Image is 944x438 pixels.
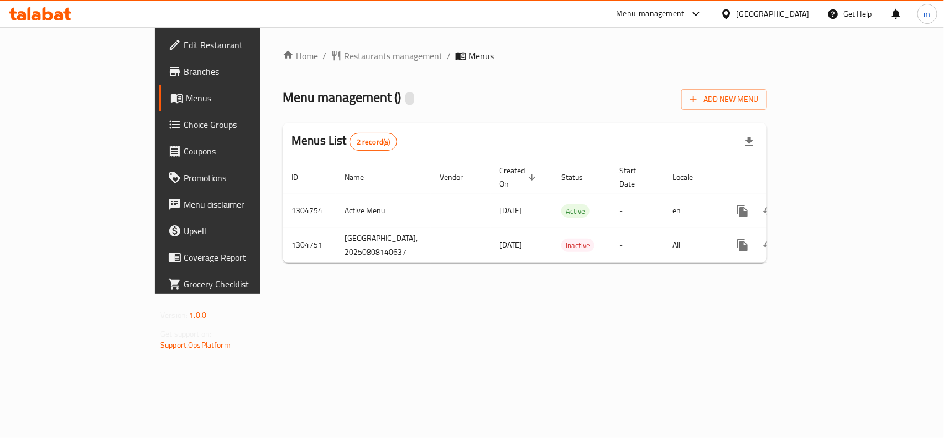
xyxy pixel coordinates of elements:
[611,194,664,228] td: -
[561,205,590,218] span: Active
[924,8,931,20] span: m
[160,327,211,341] span: Get support on:
[350,137,397,147] span: 2 record(s)
[664,194,721,228] td: en
[283,85,401,110] span: Menu management ( )
[159,85,312,111] a: Menus
[721,161,844,194] th: Actions
[672,171,707,184] span: Locale
[561,239,594,252] span: Inactive
[159,244,312,271] a: Coverage Report
[283,161,844,263] table: enhanced table
[184,198,304,211] span: Menu disclaimer
[350,133,398,151] div: Total records count
[447,49,451,63] li: /
[561,204,590,218] div: Active
[184,277,304,291] span: Grocery Checklist
[499,238,522,252] span: [DATE]
[159,164,312,191] a: Promotions
[331,49,442,63] a: Restaurants management
[619,164,650,190] span: Start Date
[499,164,539,190] span: Created On
[729,198,756,224] button: more
[189,308,206,322] span: 1.0.0
[345,171,378,184] span: Name
[291,132,397,151] h2: Menus List
[184,118,304,131] span: Choice Groups
[322,49,326,63] li: /
[184,171,304,184] span: Promotions
[159,32,312,58] a: Edit Restaurant
[690,92,758,106] span: Add New Menu
[499,203,522,218] span: [DATE]
[159,191,312,218] a: Menu disclaimer
[737,8,810,20] div: [GEOGRAPHIC_DATA]
[664,228,721,262] td: All
[184,251,304,264] span: Coverage Report
[184,38,304,51] span: Edit Restaurant
[729,232,756,259] button: more
[184,65,304,78] span: Branches
[756,232,783,259] button: Change Status
[344,49,442,63] span: Restaurants management
[159,218,312,244] a: Upsell
[336,194,431,228] td: Active Menu
[756,198,783,224] button: Change Status
[283,49,767,63] nav: breadcrumb
[617,7,685,20] div: Menu-management
[159,138,312,164] a: Coupons
[160,308,187,322] span: Version:
[159,58,312,85] a: Branches
[186,91,304,105] span: Menus
[291,171,312,184] span: ID
[611,228,664,262] td: -
[681,89,767,110] button: Add New Menu
[468,49,494,63] span: Menus
[159,271,312,297] a: Grocery Checklist
[159,111,312,138] a: Choice Groups
[736,128,763,155] div: Export file
[561,239,594,252] div: Inactive
[184,224,304,238] span: Upsell
[561,171,597,184] span: Status
[440,171,477,184] span: Vendor
[184,145,304,158] span: Coupons
[160,338,231,352] a: Support.OpsPlatform
[336,228,431,262] td: [GEOGRAPHIC_DATA], 20250808140637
